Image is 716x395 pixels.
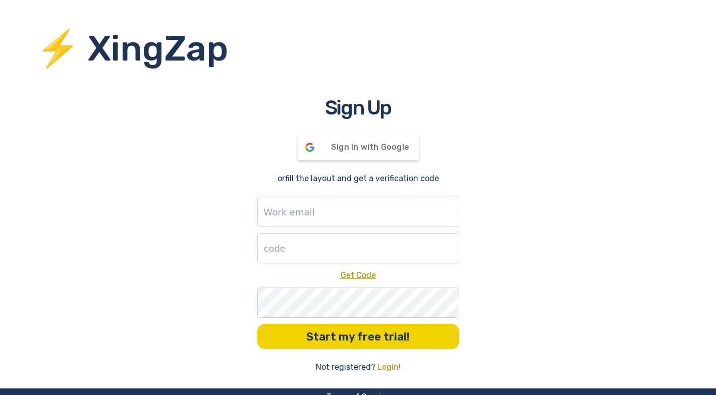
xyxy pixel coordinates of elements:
[666,348,706,385] iframe: Gorgias live chat messenger
[257,324,459,349] button: Start my free trial!
[341,270,376,280] a: Get Code
[316,361,375,373] p: Not registered?
[36,22,716,75] h1: ⚡ XingZap
[331,142,409,152] span: Sign in with Google
[377,361,401,373] a: Login!
[257,233,459,263] input: code
[325,93,391,123] h2: Sign Up
[257,197,459,227] input: Work email
[278,173,439,185] p: or fill the layout and get a verification code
